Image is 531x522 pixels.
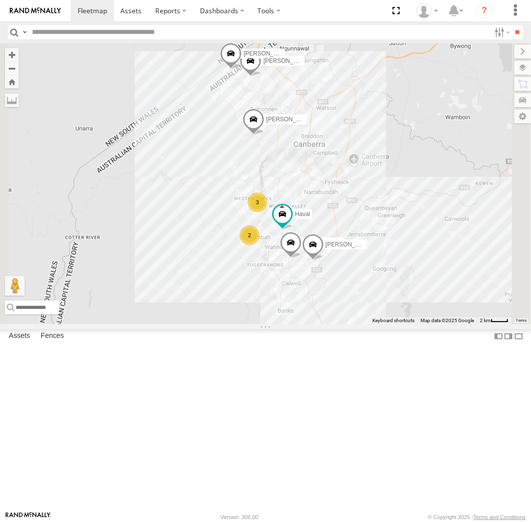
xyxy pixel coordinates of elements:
[5,75,19,88] button: Zoom Home
[248,192,267,212] div: 3
[303,239,352,246] span: [PERSON_NAME]
[21,25,28,39] label: Search Query
[494,329,503,343] label: Dock Summary Table to the Left
[477,317,511,324] button: Map Scale: 2 km per 32 pixels
[325,241,374,248] span: [PERSON_NAME]
[503,329,513,343] label: Dock Summary Table to the Right
[5,276,25,296] button: Drag Pegman onto the map to open Street View
[476,3,492,19] i: ?
[516,318,527,322] a: Terms (opens in new tab)
[243,50,292,57] span: [PERSON_NAME]
[420,318,474,323] span: Map data ©2025 Google
[10,7,61,14] img: rand-logo.svg
[474,514,526,520] a: Terms and Conditions
[413,3,442,18] div: Helen Mason
[266,116,315,123] span: [PERSON_NAME]
[428,514,526,520] div: © Copyright 2025 -
[4,330,35,343] label: Assets
[5,512,51,522] a: Visit our Website
[480,318,491,323] span: 2 km
[263,57,312,64] span: [PERSON_NAME]
[514,329,524,343] label: Hide Summary Table
[372,317,415,324] button: Keyboard shortcuts
[5,48,19,61] button: Zoom in
[5,93,19,107] label: Measure
[240,225,259,245] div: 2
[491,25,512,39] label: Search Filter Options
[221,514,258,520] div: Version: 306.00
[5,61,19,75] button: Zoom out
[36,330,69,343] label: Fences
[514,110,531,123] label: Map Settings
[295,211,310,218] span: Haval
